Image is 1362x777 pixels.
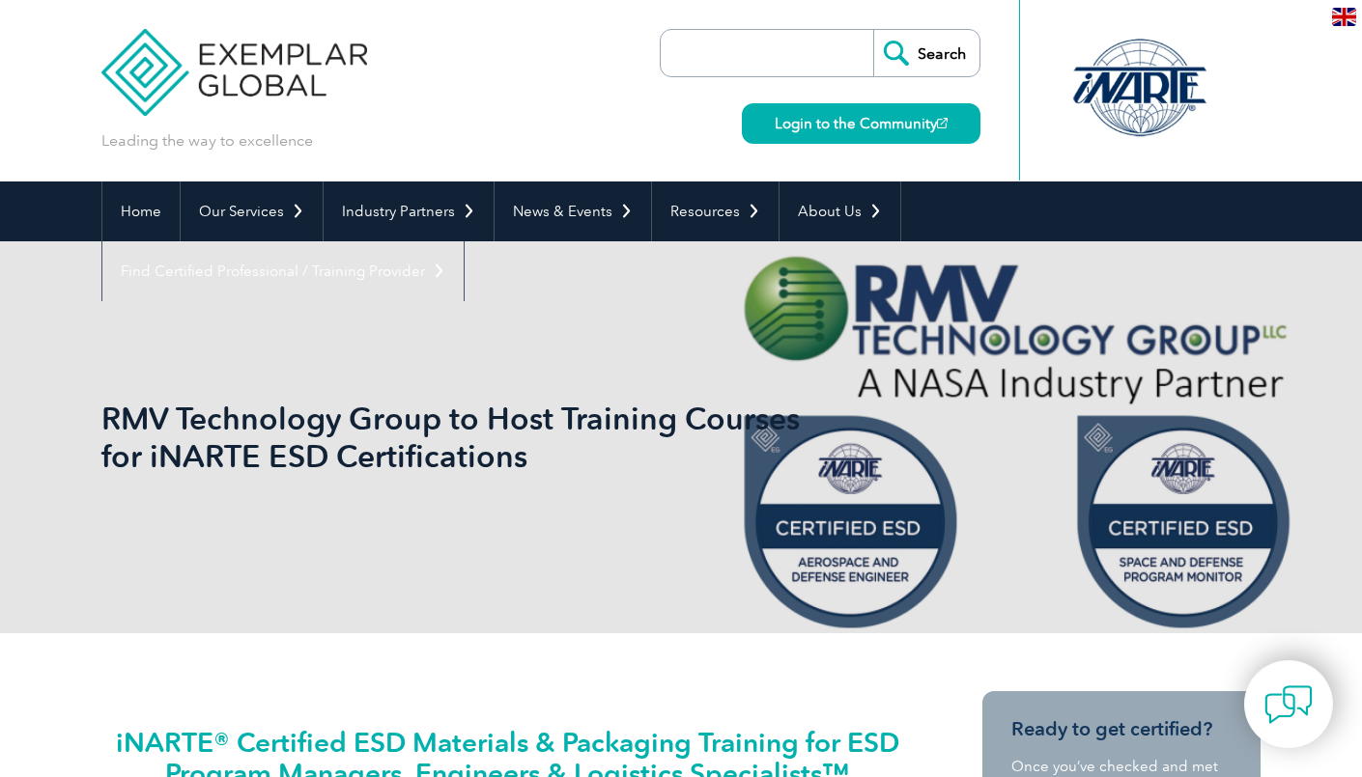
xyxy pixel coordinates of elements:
[102,241,464,301] a: Find Certified Professional / Training Provider
[873,30,979,76] input: Search
[742,103,980,144] a: Login to the Community
[495,181,651,241] a: News & Events
[101,130,313,152] p: Leading the way to excellence
[102,181,180,241] a: Home
[937,118,948,128] img: open_square.png
[1332,8,1356,26] img: en
[652,181,779,241] a: Resources
[780,181,900,241] a: About Us
[324,181,494,241] a: Industry Partners
[181,181,323,241] a: Our Services
[1264,680,1313,729] img: contact-chat.png
[101,400,843,475] h1: RMV Technology Group to Host Training Courses for iNARTE ESD Certifications
[1011,717,1232,741] h3: Ready to get certified?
